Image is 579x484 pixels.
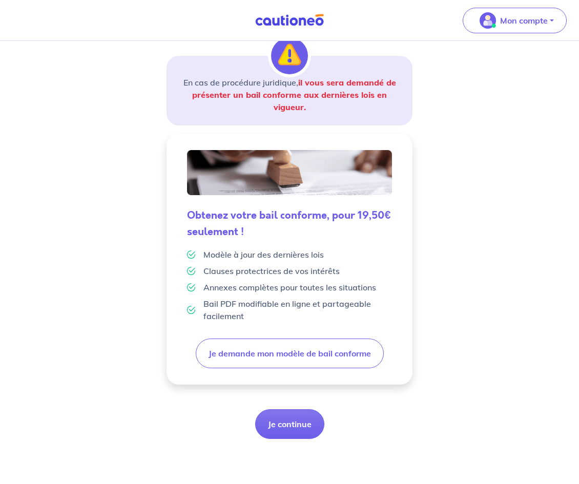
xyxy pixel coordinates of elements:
[187,207,392,240] h5: Obtenez votre bail conforme, pour 19,50€ seulement !
[192,77,396,112] strong: il vous sera demandé de présenter un bail conforme aux dernières lois en vigueur.
[203,248,324,261] p: Modèle à jour des dernières lois
[463,8,567,33] button: illu_account_valid_menu.svgMon compte
[271,37,308,74] img: illu_alert.svg
[179,76,400,113] p: En cas de procédure juridique,
[196,339,384,368] button: Je demande mon modèle de bail conforme
[480,12,496,29] img: illu_account_valid_menu.svg
[255,409,324,439] button: Je continue
[500,14,548,27] p: Mon compte
[203,265,340,277] p: Clauses protectrices de vos intérêts
[251,14,328,27] img: Cautioneo
[187,150,392,195] img: valid-lease.png
[203,298,392,322] p: Bail PDF modifiable en ligne et partageable facilement
[203,281,376,293] p: Annexes complètes pour toutes les situations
